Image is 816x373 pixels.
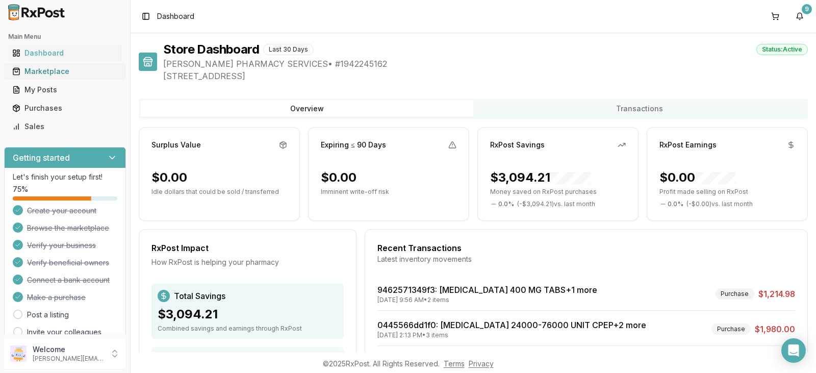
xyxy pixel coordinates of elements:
a: My Posts [8,81,122,99]
div: How RxPost is helping your pharmacy [151,257,344,267]
p: Let's finish your setup first! [13,172,117,182]
a: Privacy [469,359,494,368]
span: 0.0 % [668,200,683,208]
div: RxPost Savings [490,140,545,150]
a: 9462571349f3: [MEDICAL_DATA] 400 MG TABS+1 more [377,285,597,295]
div: My Posts [12,85,118,95]
div: [DATE] 2:13 PM • 3 items [377,331,646,339]
span: Verify your business [27,240,96,251]
div: Combined savings and earnings through RxPost [158,325,338,333]
span: Browse the marketplace [27,223,109,233]
div: Expiring ≤ 90 Days [321,140,386,150]
div: $0.00 [151,169,187,186]
button: Dashboard [4,45,126,61]
span: Verify beneficial owners [27,258,109,268]
button: Overview [141,101,473,117]
p: Welcome [33,344,104,355]
div: [DATE] 9:56 AM • 2 items [377,296,597,304]
button: Sales [4,118,126,135]
div: Status: Active [756,44,808,55]
div: RxPost Impact [151,242,344,254]
div: Open Intercom Messenger [781,338,806,363]
a: Sales [8,117,122,136]
span: $1,980.00 [755,323,795,335]
div: Dashboard [12,48,118,58]
button: Marketplace [4,63,126,80]
h1: Store Dashboard [163,41,259,58]
div: Sales [12,121,118,132]
div: $0.00 [659,169,736,186]
a: Purchases [8,99,122,117]
button: 9 [792,8,808,24]
div: Latest inventory movements [377,254,795,264]
div: Purchases [12,103,118,113]
img: RxPost Logo [4,4,69,20]
button: My Posts [4,82,126,98]
div: Recent Transactions [377,242,795,254]
div: Surplus Value [151,140,201,150]
nav: breadcrumb [157,11,194,21]
h3: Getting started [13,152,70,164]
p: Money saved on RxPost purchases [490,188,626,196]
div: $0.00 [321,169,356,186]
span: Dashboard [157,11,194,21]
span: [PERSON_NAME] PHARMACY SERVICES • # 1942245162 [163,58,808,70]
span: 75 % [13,184,28,194]
div: RxPost Earnings [659,140,717,150]
button: Purchases [4,100,126,116]
span: Create your account [27,206,96,216]
div: Purchase [711,324,751,335]
div: $3,094.21 [158,306,338,322]
p: Imminent write-off risk [321,188,456,196]
span: $1,214.98 [758,288,795,300]
button: Transactions [473,101,806,117]
div: 9 [802,4,812,14]
a: Dashboard [8,44,122,62]
span: ( - $3,094.21 ) vs. last month [517,200,595,208]
a: Marketplace [8,62,122,81]
p: Idle dollars that could be sold / transferred [151,188,287,196]
a: Post a listing [27,310,69,320]
span: 0.0 % [498,200,514,208]
p: [PERSON_NAME][EMAIL_ADDRESS][DOMAIN_NAME] [33,355,104,363]
span: ( - $0.00 ) vs. last month [686,200,753,208]
img: User avatar [10,345,27,362]
div: Last 30 Days [263,44,314,55]
div: Marketplace [12,66,118,77]
p: Profit made selling on RxPost [659,188,795,196]
span: Total Savings [174,290,225,302]
span: Connect a bank account [27,275,110,285]
h2: Main Menu [8,33,122,41]
a: 0445566dd1f0: [MEDICAL_DATA] 24000-76000 UNIT CPEP+2 more [377,320,646,330]
div: $3,094.21 [490,169,591,186]
div: Purchase [715,288,754,300]
span: Make a purchase [27,292,86,303]
span: [STREET_ADDRESS] [163,70,808,82]
a: Invite your colleagues [27,327,101,337]
a: Terms [444,359,465,368]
